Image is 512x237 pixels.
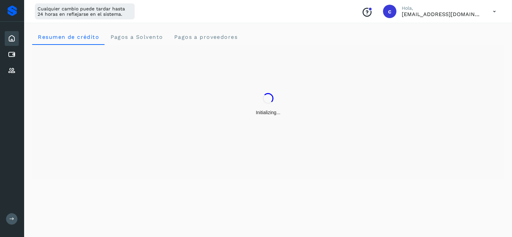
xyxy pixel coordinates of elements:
div: Cualquier cambio puede tardar hasta 24 horas en reflejarse en el sistema. [35,3,135,19]
p: Hola, [402,5,482,11]
span: Resumen de crédito [38,34,99,40]
div: Inicio [5,31,19,46]
p: cxp@53cargo.com [402,11,482,17]
span: Pagos a Solvento [110,34,163,40]
span: Pagos a proveedores [174,34,238,40]
div: Cuentas por pagar [5,47,19,62]
div: Proveedores [5,63,19,78]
